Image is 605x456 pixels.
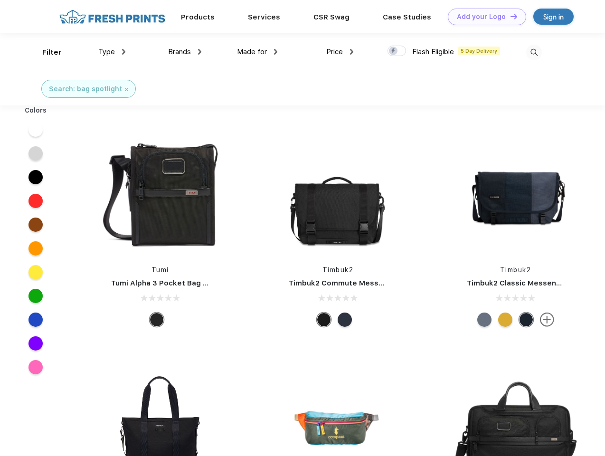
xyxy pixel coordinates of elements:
a: Products [181,13,215,21]
div: Eco Black [317,313,331,327]
img: dropdown.png [350,49,353,55]
span: Price [326,47,343,56]
span: 5 Day Delivery [458,47,500,55]
img: dropdown.png [122,49,125,55]
a: Timbuk2 [500,266,531,274]
a: Tumi Alpha 3 Pocket Bag Small [111,279,222,287]
span: Brands [168,47,191,56]
div: Sign in [543,11,564,22]
img: func=resize&h=266 [97,129,223,256]
a: Sign in [533,9,574,25]
div: Eco Lightbeam [477,313,492,327]
div: Filter [42,47,62,58]
img: func=resize&h=266 [274,129,401,256]
img: more.svg [540,313,554,327]
div: Eco Nautical [338,313,352,327]
div: Eco Monsoon [519,313,533,327]
img: dropdown.png [198,49,201,55]
div: Add your Logo [457,13,506,21]
img: filter_cancel.svg [125,88,128,91]
span: Made for [237,47,267,56]
div: Colors [18,105,54,115]
span: Type [98,47,115,56]
div: Search: bag spotlight [49,84,122,94]
div: Black [150,313,164,327]
img: func=resize&h=266 [453,129,579,256]
a: Tumi [151,266,169,274]
img: fo%20logo%202.webp [57,9,168,25]
img: DT [510,14,517,19]
a: Timbuk2 [322,266,354,274]
span: Flash Eligible [412,47,454,56]
img: desktop_search.svg [526,45,542,60]
img: dropdown.png [274,49,277,55]
a: Timbuk2 Classic Messenger Bag [467,279,585,287]
div: Eco Amber [498,313,512,327]
a: Timbuk2 Commute Messenger Bag [289,279,416,287]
